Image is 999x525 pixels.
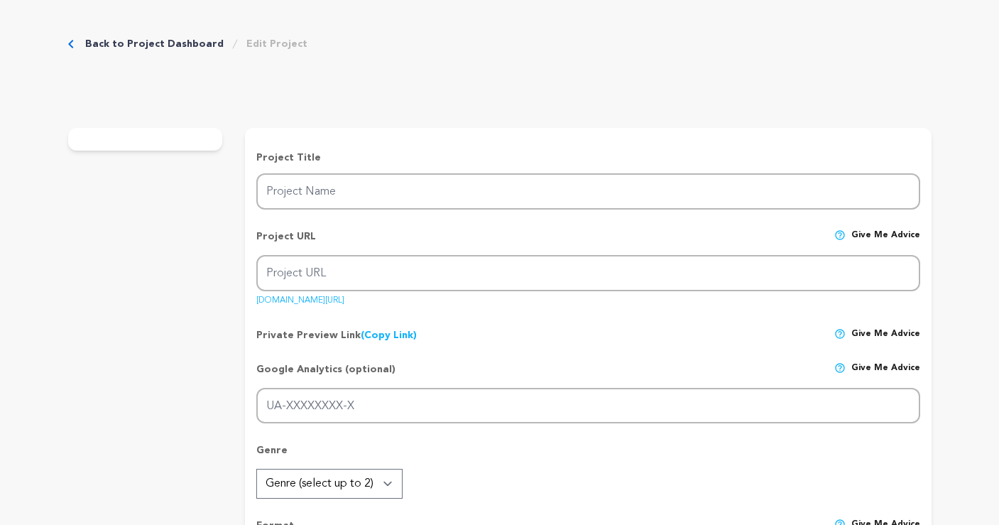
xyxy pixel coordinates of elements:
[361,330,417,340] a: (Copy Link)
[834,229,846,241] img: help-circle.svg
[256,151,919,165] p: Project Title
[834,328,846,340] img: help-circle.svg
[256,255,919,291] input: Project URL
[85,37,224,51] a: Back to Project Dashboard
[256,173,919,210] input: Project Name
[851,362,920,388] span: Give me advice
[256,443,919,469] p: Genre
[851,229,920,255] span: Give me advice
[256,362,395,388] p: Google Analytics (optional)
[256,388,919,424] input: UA-XXXXXXXX-X
[68,37,307,51] div: Breadcrumb
[256,229,316,255] p: Project URL
[256,328,417,342] p: Private Preview Link
[256,291,344,305] a: [DOMAIN_NAME][URL]
[851,328,920,342] span: Give me advice
[246,37,307,51] a: Edit Project
[834,362,846,374] img: help-circle.svg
